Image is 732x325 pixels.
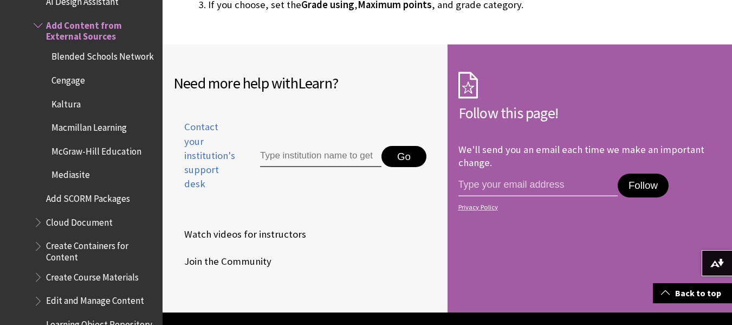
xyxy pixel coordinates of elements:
[51,71,85,86] span: Cengage
[51,142,141,157] span: McGraw-Hill Education
[51,166,90,181] span: Mediasite
[46,16,155,42] span: Add Content from External Sources
[173,72,437,94] h2: Need more help with ?
[260,146,381,168] input: Type institution name to get support
[173,120,235,204] a: Contact your institution's support desk
[618,174,669,197] button: Follow
[46,189,130,204] span: Add SCORM Packages
[653,283,732,303] a: Back to top
[458,174,618,196] input: email address
[173,253,271,270] span: Join the Community
[51,118,127,133] span: Macmillan Learning
[298,73,332,93] span: Learn
[46,237,155,263] span: Create Containers for Content
[458,143,704,169] p: We'll send you an email each time we make an important change.
[458,101,722,124] h2: Follow this page!
[381,146,426,168] button: Go
[46,268,139,283] span: Create Course Materials
[173,120,235,191] span: Contact your institution's support desk
[173,226,308,243] a: Watch videos for instructors
[458,203,718,211] a: Privacy Policy
[51,47,154,62] span: Blended Schools Network
[51,95,81,110] span: Kaltura
[173,253,274,270] a: Join the Community
[46,213,113,228] span: Cloud Document
[458,72,478,99] img: Subscription Icon
[173,226,306,243] span: Watch videos for instructors
[46,292,144,307] span: Edit and Manage Content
